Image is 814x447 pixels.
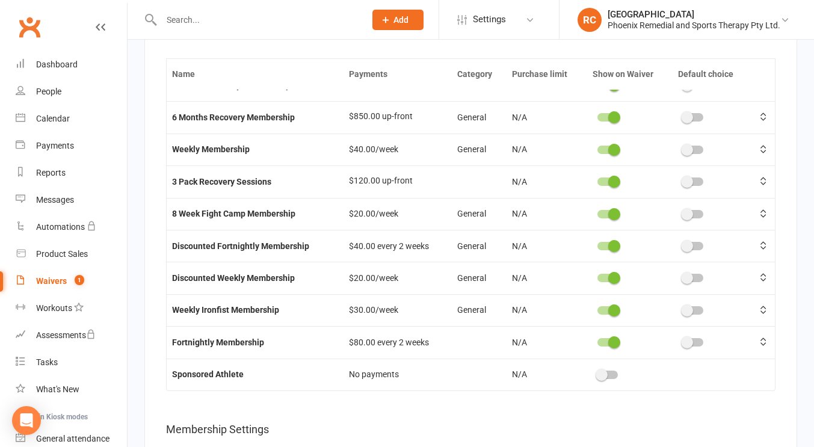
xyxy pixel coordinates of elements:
a: Reports [16,159,127,187]
a: Automations [16,214,127,241]
td: N/A [507,101,587,133]
td: General [452,134,507,165]
a: Payments [16,132,127,159]
div: General attendance [36,434,109,443]
strong: 3 Pack Recovery Sessions [172,177,271,187]
div: $80.00 every 2 weeks [349,338,446,347]
div: Automations [36,222,85,232]
strong: Weekly Ironfist Membership [172,305,279,315]
strong: Discounted Fortnightly Membership [172,241,309,251]
a: Waivers 1 [16,268,127,295]
div: Tasks [36,357,58,367]
a: Tasks [16,349,127,376]
th: Name [167,58,344,90]
td: General [452,230,507,262]
a: What's New [16,376,127,403]
a: Calendar [16,105,127,132]
strong: 6 Months Recovery Membership [172,113,295,122]
div: RC [578,8,602,32]
div: $20.00/week [349,274,446,283]
strong: 3 Month Recovery Membership [172,81,291,90]
span: 1 [75,275,84,285]
td: General [452,101,507,133]
a: Dashboard [16,51,127,78]
div: Messages [36,195,74,205]
div: Workouts [36,303,72,313]
h5: Membership Settings [166,421,775,439]
th: Purchase limit [507,58,587,90]
td: N/A [507,326,587,358]
td: General [452,262,507,294]
a: Workouts [16,295,127,322]
a: Product Sales [16,241,127,268]
div: Waivers [36,276,67,286]
strong: 8 Week Fight Camp Membership [172,209,295,218]
div: Assessments [36,330,96,340]
div: Phoenix Remedial and Sports Therapy Pty Ltd. [608,20,780,31]
div: $20.00/week [349,209,446,218]
strong: Fortnightly Membership [172,338,264,347]
div: Reports [36,168,66,177]
span: Settings [473,6,506,33]
div: Payments [36,141,74,150]
td: N/A [507,359,587,390]
td: N/A [507,230,587,262]
td: General [452,294,507,326]
input: Search... [158,11,357,28]
td: N/A [507,294,587,326]
div: $30.00/week [349,306,446,315]
a: Assessments [16,322,127,349]
div: $120.00 up-front [349,176,446,185]
div: Dashboard [36,60,78,69]
td: General [452,198,507,230]
div: Product Sales [36,249,88,259]
div: $850.00 up-front [349,112,446,121]
strong: Sponsored Athlete [172,369,244,379]
div: People [36,87,61,96]
div: $40.00 every 2 weeks [349,242,446,251]
th: Payments [344,58,452,90]
div: What's New [36,384,79,394]
strong: Weekly Membership [172,144,250,154]
a: People [16,78,127,105]
th: Default choice [673,58,751,90]
button: Add [372,10,424,30]
strong: Discounted Weekly Membership [172,273,295,283]
div: $40.00/week [349,145,446,154]
td: N/A [507,262,587,294]
a: Clubworx [14,12,45,42]
span: Add [393,15,409,25]
div: [GEOGRAPHIC_DATA] [608,9,780,20]
div: No payments [349,370,446,379]
div: Open Intercom Messenger [12,406,41,435]
td: N/A [507,165,587,197]
td: N/A [507,198,587,230]
a: Messages [16,187,127,214]
div: Calendar [36,114,70,123]
td: N/A [507,134,587,165]
th: Category [452,58,507,90]
th: Show on Waiver [587,58,673,90]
